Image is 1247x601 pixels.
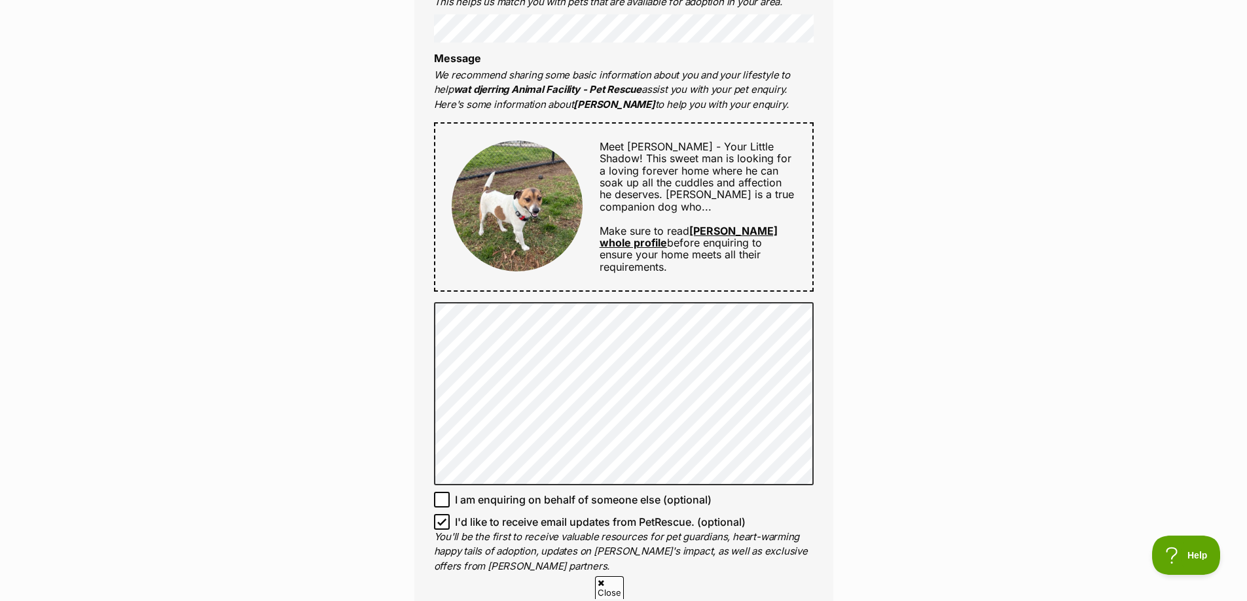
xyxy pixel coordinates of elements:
strong: wat djerring Animal Facility - Pet Rescue [454,83,642,95]
span: Meet [PERSON_NAME] - Your Little Shadow! [600,140,774,165]
span: Close [595,576,624,599]
span: I'd like to receive email updates from PetRescue. (optional) [455,514,746,530]
div: Make sure to read before enquiring to ensure your home meets all their requirements. [583,141,795,273]
label: Message [434,52,481,65]
p: We recommend sharing some basic information about you and your lifestyle to help assist you with ... [434,68,814,112]
iframe: Help Scout Beacon - Open [1152,536,1221,575]
a: [PERSON_NAME] whole profile [600,224,778,249]
p: You'll be the first to receive valuable resources for pet guardians, heart-warming happy tails of... [434,530,814,574]
img: Jackie Chan [452,141,583,271]
span: This sweet man is looking for a loving forever home where he can soak up all the cuddles and affe... [600,152,794,213]
span: I am enquiring on behalf of someone else (optional) [455,492,712,507]
strong: [PERSON_NAME] [573,98,655,111]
